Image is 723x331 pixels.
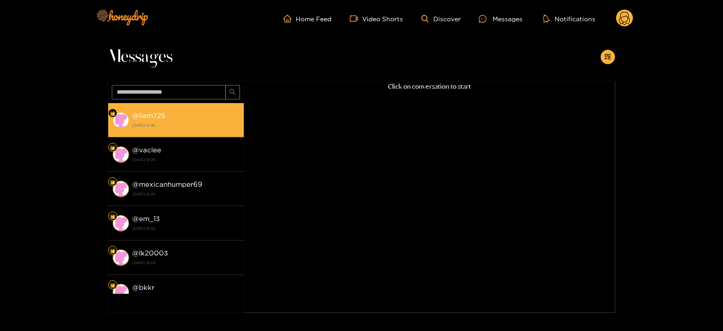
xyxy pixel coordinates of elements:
strong: @ mexicanhumper69 [133,180,203,188]
a: Video Shorts [350,14,403,23]
img: conversation [113,112,129,128]
img: conversation [113,215,129,232]
button: search [225,85,240,99]
img: Fan Level [110,111,115,116]
span: Messages [108,46,173,68]
strong: @ bkkr [133,284,155,291]
strong: [DATE] 16:26 [133,156,239,164]
strong: [DATE] 16:25 [133,224,239,232]
img: Fan Level [110,214,115,219]
button: appstore-add [601,50,615,64]
strong: @ vaclee [133,146,162,154]
strong: @ lk20003 [133,249,168,257]
strong: [DATE] 16:24 [133,293,239,301]
strong: [DATE] 16:25 [133,190,239,198]
img: Fan Level [110,180,115,185]
img: conversation [113,250,129,266]
div: Messages [479,14,522,24]
button: Notifications [541,14,598,23]
img: conversation [113,284,129,300]
a: Home Feed [283,14,332,23]
strong: [DATE] 15:48 [133,121,239,129]
img: Fan Level [110,283,115,288]
strong: [DATE] 16:24 [133,259,239,267]
span: video-camera [350,14,363,23]
span: home [283,14,296,23]
img: conversation [113,181,129,197]
img: conversation [113,147,129,163]
strong: @ em_13 [133,215,160,222]
span: appstore-add [604,53,611,61]
p: Click on conversation to start [244,81,615,92]
span: search [229,89,236,96]
strong: @ liam725 [133,112,166,119]
img: Fan Level [110,248,115,254]
a: Discover [421,15,461,23]
img: Fan Level [110,145,115,151]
